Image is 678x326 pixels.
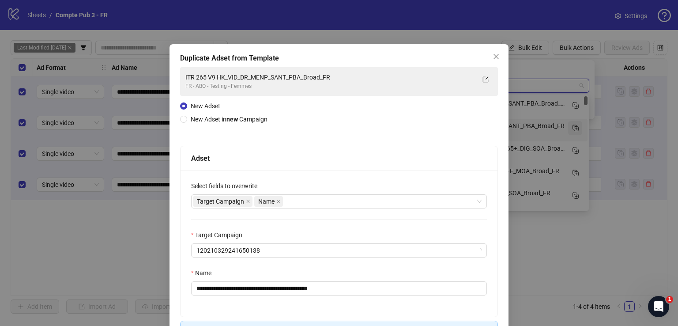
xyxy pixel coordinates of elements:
span: Name [258,197,275,206]
div: Duplicate Adset from Template [180,53,498,64]
span: New Adset [191,102,220,110]
input: Name [191,281,487,296]
span: close [246,199,250,204]
span: close [276,199,281,204]
label: Target Campaign [191,230,248,240]
span: Name [254,196,283,207]
span: 120210329241650138 [196,244,482,257]
span: 1 [666,296,673,303]
label: Select fields to overwrite [191,181,263,191]
button: Close [489,49,503,64]
strong: new [226,116,238,123]
span: Target Campaign [193,196,252,207]
iframe: Intercom live chat [648,296,669,317]
span: New Adset in Campaign [191,116,267,123]
span: export [482,76,489,83]
label: Name [191,268,217,278]
div: FR - ABO - Testing - Femmes [185,82,475,91]
div: ITR 265 V9 HK_VID_DR_MENP_SANT_PBA_Broad_FR [185,72,475,82]
span: close [493,53,500,60]
div: Adset [191,153,487,164]
span: Target Campaign [197,197,244,206]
